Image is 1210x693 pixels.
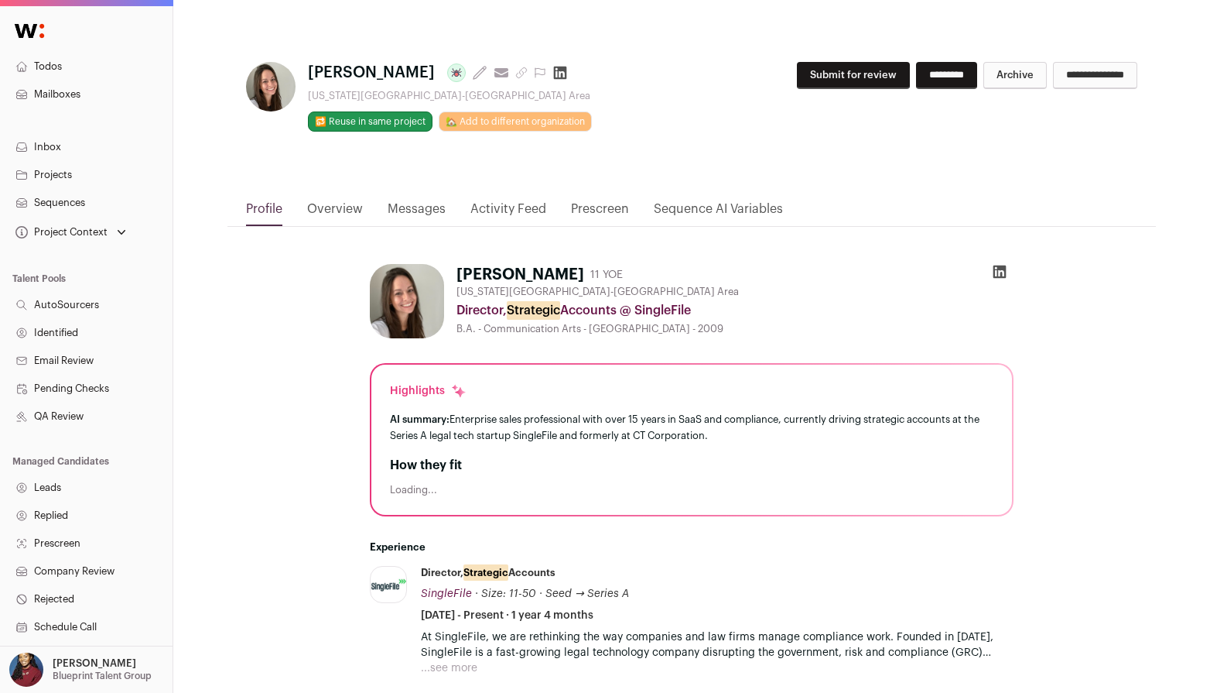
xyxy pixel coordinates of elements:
div: Enterprise sales professional with over 15 years in SaaS and compliance, currently driving strate... [390,411,993,444]
div: Director, Accounts [421,566,555,580]
img: fbe761e9e76271b66537b4f0fb0baf1bb7e5b67b633e2781b7e1e0f1eac8d9b8.jpg [370,264,444,338]
span: AI summary: [390,414,449,424]
span: SingleFile [421,588,472,599]
a: Activity Feed [470,200,546,226]
button: Archive [983,62,1047,89]
div: B.A. - Communication Arts - [GEOGRAPHIC_DATA] - 2009 [456,323,1013,335]
p: At SingleFile, we are rethinking the way companies and law firms manage compliance work. Founded ... [421,630,1013,660]
p: Blueprint Talent Group [53,670,152,682]
div: Project Context [12,226,108,238]
a: Prescreen [571,200,629,226]
h1: [PERSON_NAME] [456,264,584,286]
img: fbe761e9e76271b66537b4f0fb0baf1bb7e5b67b633e2781b7e1e0f1eac8d9b8.jpg [246,62,296,111]
a: Sequence AI Variables [654,200,783,226]
div: Loading... [390,484,993,496]
p: [PERSON_NAME] [53,657,136,670]
h2: How they fit [390,456,993,475]
a: 🏡 Add to different organization [439,111,592,132]
div: Director, Accounts @ SingleFile [456,301,1013,320]
a: Overview [307,200,363,226]
mark: Strategic [507,301,560,320]
button: Submit for review [797,62,910,89]
a: Messages [388,200,446,226]
button: ...see more [421,660,477,676]
span: · [539,586,542,602]
div: Highlights [390,383,467,399]
img: 11101a20e1b6241c81030102d7754d009b0f49fb92e28f253613c64314588c4f.jpg [371,578,406,592]
span: · Size: 11-50 [475,588,536,599]
button: Open dropdown [12,221,129,243]
img: 10010497-medium_jpg [9,653,43,687]
mark: Strategic [463,564,508,581]
button: Open dropdown [6,653,155,687]
img: Wellfound [6,15,53,46]
div: [US_STATE][GEOGRAPHIC_DATA]-[GEOGRAPHIC_DATA] Area [308,90,592,102]
span: [US_STATE][GEOGRAPHIC_DATA]-[GEOGRAPHIC_DATA] Area [456,286,739,298]
button: 🔂 Reuse in same project [308,111,432,132]
a: Profile [246,200,282,226]
h2: Experience [370,541,1013,554]
div: 11 YOE [590,267,623,283]
span: [PERSON_NAME] [308,62,435,84]
span: [DATE] - Present · 1 year 4 months [421,608,593,623]
span: Seed → Series A [545,588,629,599]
